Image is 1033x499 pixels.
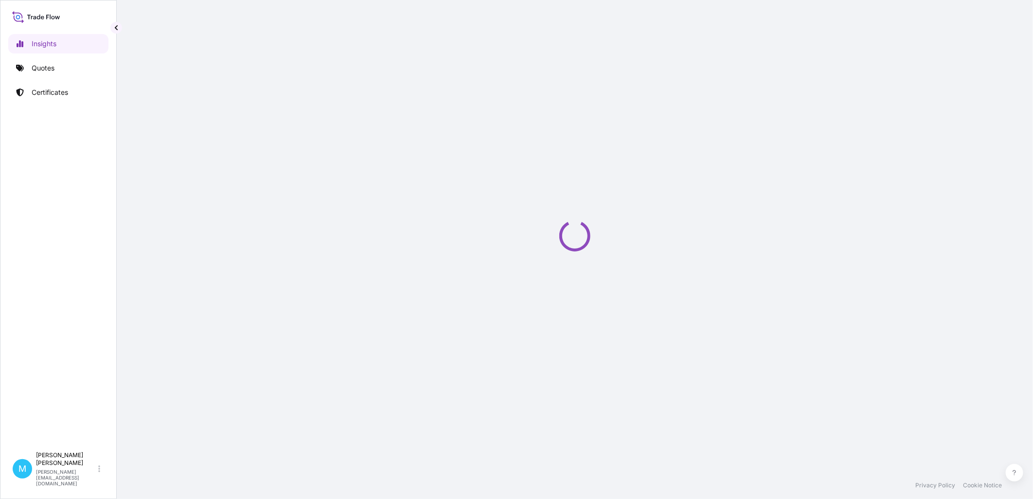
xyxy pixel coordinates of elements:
[8,83,108,102] a: Certificates
[963,481,1002,489] a: Cookie Notice
[8,34,108,53] a: Insights
[32,63,54,73] p: Quotes
[36,469,96,486] p: [PERSON_NAME][EMAIL_ADDRESS][DOMAIN_NAME]
[32,39,56,49] p: Insights
[36,451,96,467] p: [PERSON_NAME] [PERSON_NAME]
[32,88,68,97] p: Certificates
[8,58,108,78] a: Quotes
[18,464,26,474] span: M
[915,481,955,489] a: Privacy Policy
